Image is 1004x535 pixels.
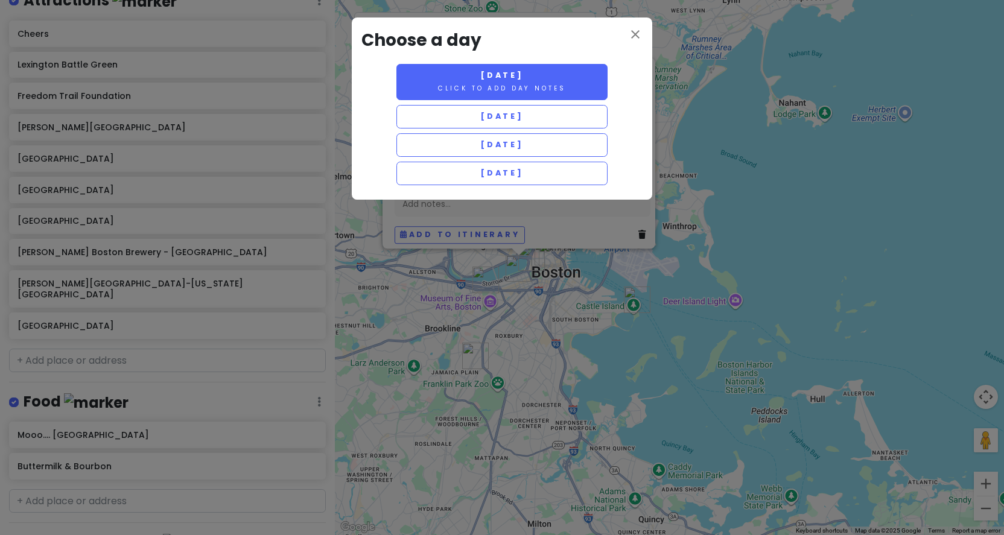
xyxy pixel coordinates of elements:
small: Click to add day notes [438,84,566,93]
button: [DATE] [396,133,608,157]
button: [DATE] [396,105,608,128]
button: [DATE]Click to add day notes [396,64,608,100]
span: [DATE] [480,70,524,80]
h3: Choose a day [361,27,643,54]
button: close [628,27,643,44]
i: close [628,27,643,42]
span: [DATE] [480,168,524,178]
span: [DATE] [480,139,524,150]
button: [DATE] [396,162,608,185]
span: [DATE] [480,111,524,121]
